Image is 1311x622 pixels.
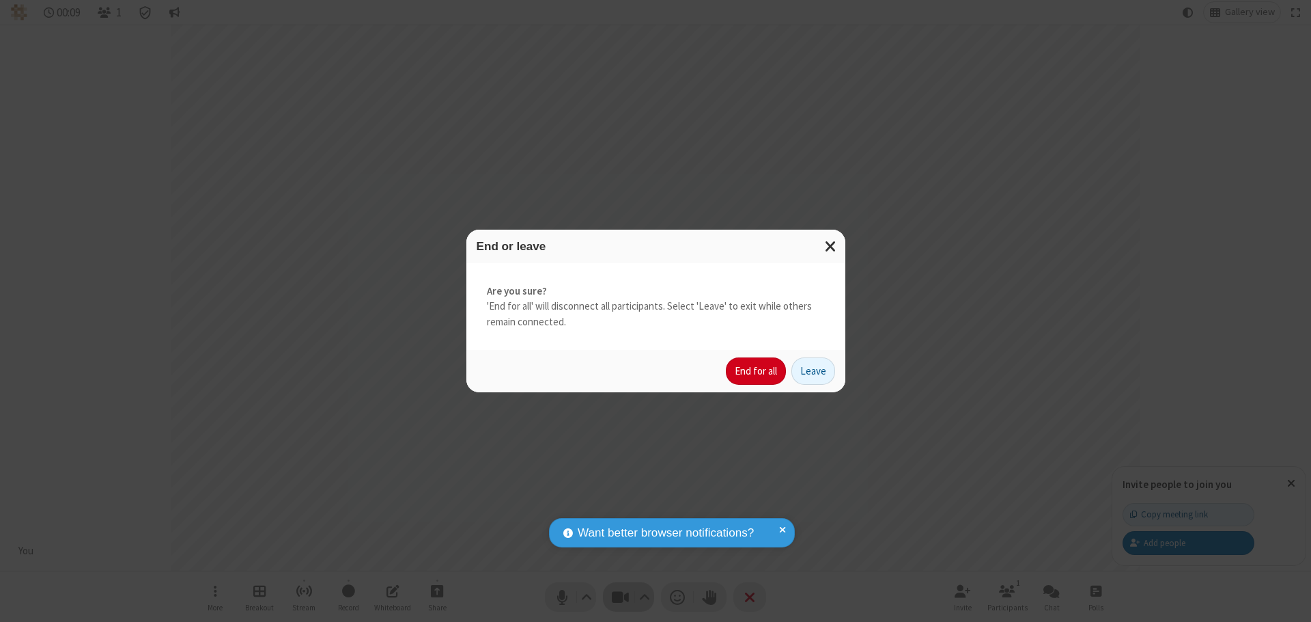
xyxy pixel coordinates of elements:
button: End for all [726,357,786,385]
strong: Are you sure? [487,284,825,299]
button: Leave [791,357,835,385]
span: Want better browser notifications? [578,524,754,542]
div: 'End for all' will disconnect all participants. Select 'Leave' to exit while others remain connec... [466,263,845,351]
button: Close modal [817,230,845,263]
h3: End or leave [477,240,835,253]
